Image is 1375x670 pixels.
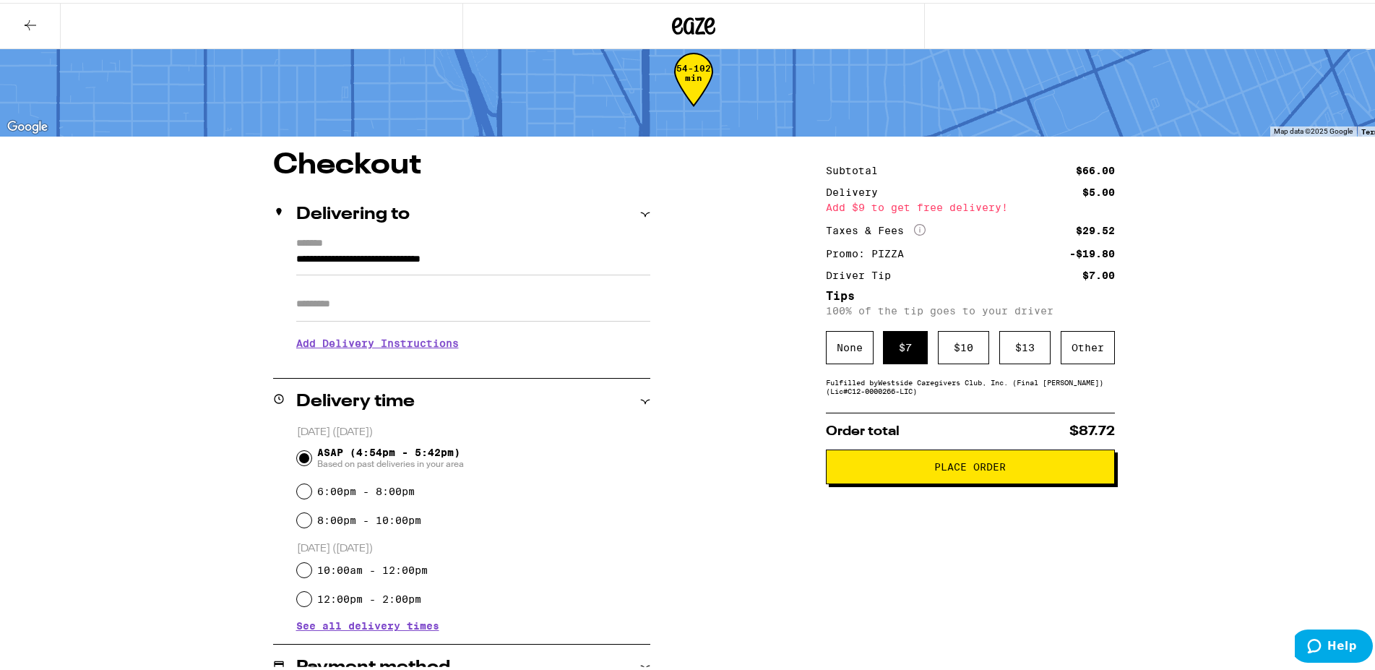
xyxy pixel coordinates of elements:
h5: Tips [826,288,1115,299]
label: 8:00pm - 10:00pm [317,512,421,523]
div: $5.00 [1082,184,1115,194]
span: $87.72 [1069,422,1115,435]
h2: Delivering to [296,203,410,220]
p: [DATE] ([DATE]) [297,423,650,437]
img: Google [4,115,51,134]
button: Place Order [826,447,1115,481]
h2: Delivery time [296,390,415,408]
h1: Checkout [273,148,650,177]
div: Taxes & Fees [826,221,926,234]
div: Add $9 to get free delivery! [826,199,1115,210]
span: Place Order [934,459,1006,469]
span: Map data ©2025 Google [1274,124,1353,132]
div: None [826,328,874,361]
div: Promo: PIZZA [826,246,914,256]
p: 100% of the tip goes to your driver [826,302,1115,314]
button: See all delivery times [296,618,439,628]
div: $29.52 [1076,223,1115,233]
span: ASAP (4:54pm - 5:42pm) [317,444,464,467]
div: Delivery [826,184,888,194]
p: We'll contact you at [PHONE_NUMBER] when we arrive [296,357,650,369]
label: 12:00pm - 2:00pm [317,590,421,602]
div: Other [1061,328,1115,361]
div: $ 10 [938,328,989,361]
div: $66.00 [1076,163,1115,173]
span: Based on past deliveries in your area [317,455,464,467]
div: $7.00 [1082,267,1115,278]
iframe: Opens a widget where you can find more information [1295,627,1373,663]
div: Fulfilled by Westside Caregivers Club, Inc. (Final [PERSON_NAME]) (Lic# C12-0000266-LIC ) [826,375,1115,392]
p: [DATE] ([DATE]) [297,539,650,553]
a: Open this area in Google Maps (opens a new window) [4,115,51,134]
div: Subtotal [826,163,888,173]
div: 54-102 min [674,61,713,115]
div: $ 13 [999,328,1051,361]
div: $ 7 [883,328,928,361]
label: 10:00am - 12:00pm [317,562,428,573]
span: Order total [826,422,900,435]
div: -$19.80 [1069,246,1115,256]
h3: Add Delivery Instructions [296,324,650,357]
div: Driver Tip [826,267,901,278]
label: 6:00pm - 8:00pm [317,483,415,494]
